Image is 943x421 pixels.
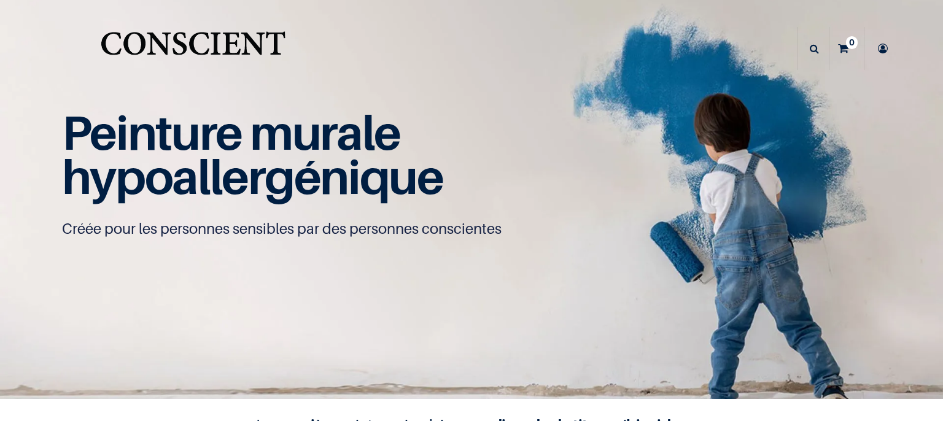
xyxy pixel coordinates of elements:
sup: 0 [846,36,858,48]
p: Créée pour les personnes sensibles par des personnes conscientes [62,219,881,239]
img: Conscient [98,25,288,73]
span: hypoallergénique [62,148,443,205]
span: Peinture murale [62,104,400,161]
a: Logo of Conscient [98,25,288,73]
a: 0 [829,27,864,70]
